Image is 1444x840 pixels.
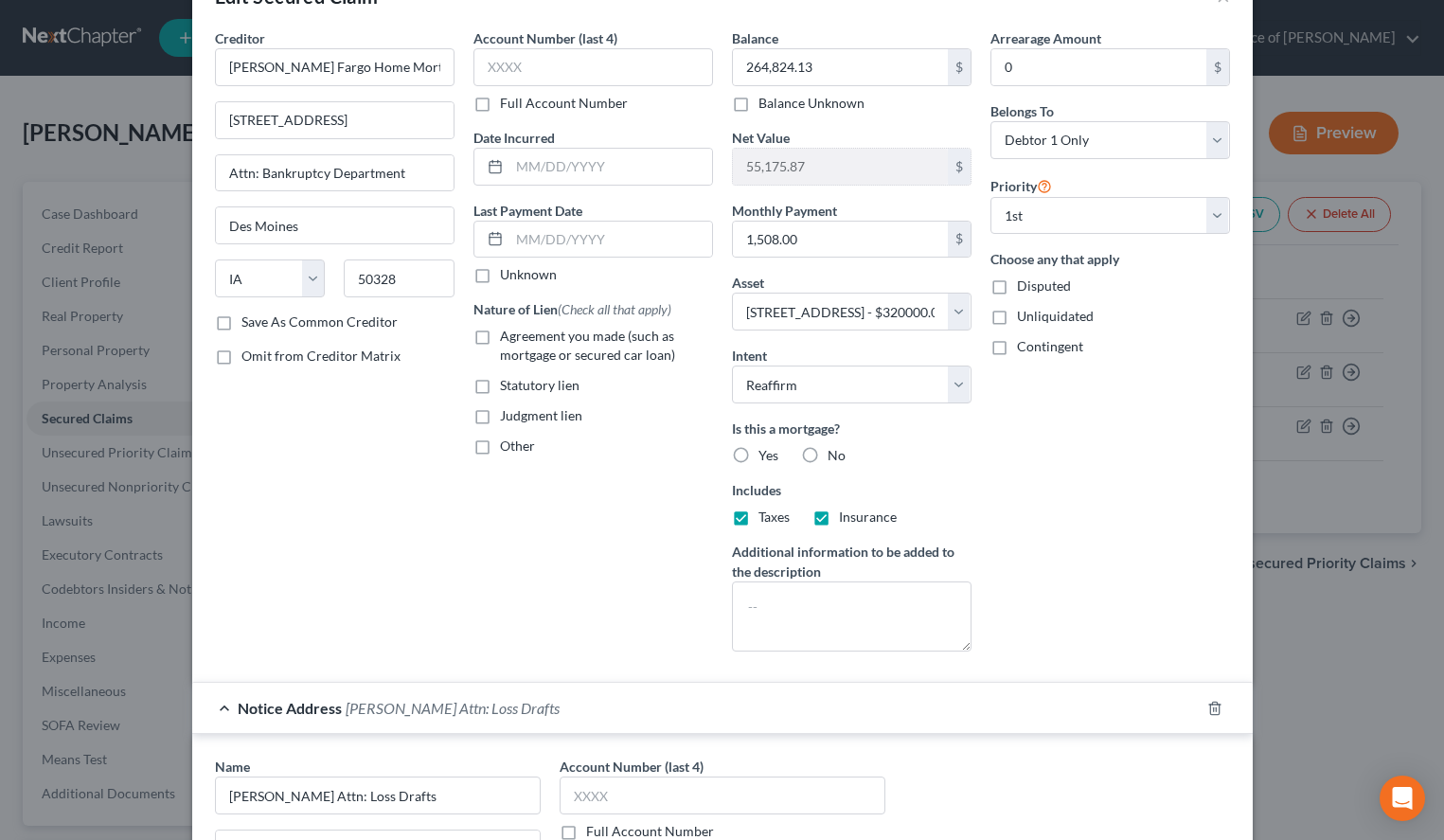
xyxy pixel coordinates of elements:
[1206,49,1229,85] div: $
[560,757,704,777] label: Account Number (last 4)
[1017,338,1083,354] span: Contingent
[558,301,671,317] span: (Check all that apply)
[216,102,454,138] input: Enter address...
[990,174,1052,197] label: Priority
[500,94,628,113] label: Full Account Number
[990,249,1230,269] label: Choose any that apply
[473,128,555,148] label: Date Incurred
[732,542,972,581] label: Additional information to be added to the description
[241,348,401,364] span: Omit from Creditor Matrix
[473,299,671,319] label: Nature of Lien
[509,222,712,258] input: MM/DD/YYYY
[732,28,778,48] label: Balance
[828,447,846,463] span: No
[509,149,712,185] input: MM/DD/YYYY
[215,777,541,814] input: Search by name...
[839,509,897,525] span: Insurance
[733,49,948,85] input: 0.00
[732,480,972,500] label: Includes
[238,699,342,717] span: Notice Address
[500,328,675,363] span: Agreement you made (such as mortgage or secured car loan)
[1017,308,1094,324] span: Unliquidated
[473,48,713,86] input: XXXX
[758,94,865,113] label: Balance Unknown
[500,407,582,423] span: Judgment lien
[732,128,790,148] label: Net Value
[344,259,455,297] input: Enter zip...
[241,313,398,331] label: Save As Common Creditor
[346,699,560,717] span: [PERSON_NAME] Attn: Loss Drafts
[948,222,971,258] div: $
[1017,277,1071,294] span: Disputed
[215,759,250,775] span: Name
[215,48,455,86] input: Search creditor by name...
[732,275,764,291] span: Asset
[500,438,535,454] span: Other
[473,28,617,48] label: Account Number (last 4)
[732,201,837,221] label: Monthly Payment
[948,149,971,185] div: $
[500,265,557,284] label: Unknown
[216,207,454,243] input: Enter city...
[732,346,767,366] label: Intent
[215,30,265,46] span: Creditor
[990,103,1054,119] span: Belongs To
[473,201,582,221] label: Last Payment Date
[733,222,948,258] input: 0.00
[991,49,1206,85] input: 0.00
[758,509,790,525] span: Taxes
[733,149,948,185] input: 0.00
[1380,776,1425,821] div: Open Intercom Messenger
[216,155,454,191] input: Apt, Suite, etc...
[758,447,778,463] span: Yes
[500,377,579,393] span: Statutory lien
[560,777,885,814] input: XXXX
[948,49,971,85] div: $
[732,419,972,438] label: Is this a mortgage?
[990,28,1101,48] label: Arrearage Amount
